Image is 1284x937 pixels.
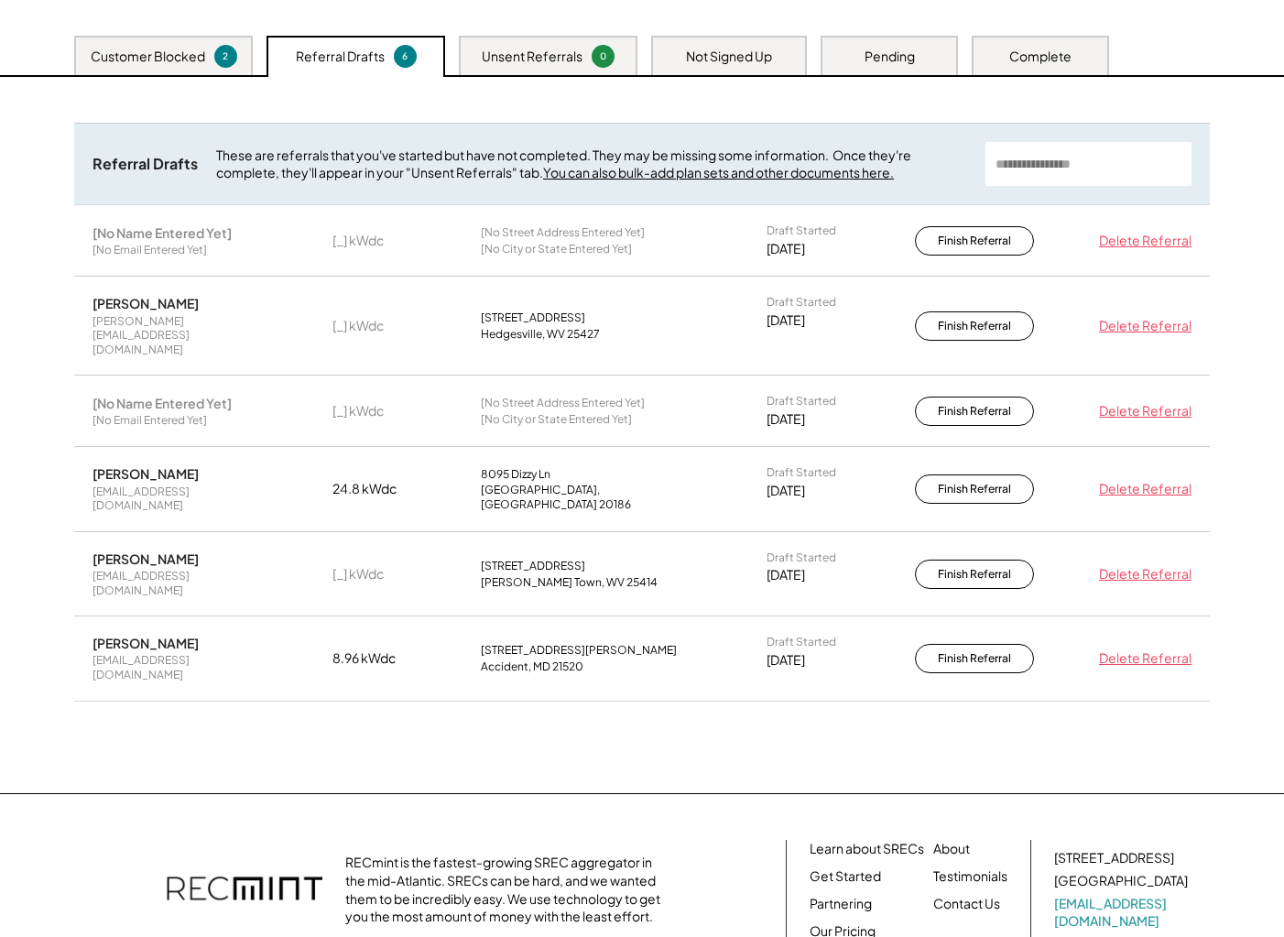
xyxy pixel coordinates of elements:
[481,559,585,573] div: [STREET_ADDRESS]
[767,635,836,649] div: Draft Started
[92,314,276,357] div: [PERSON_NAME][EMAIL_ADDRESS][DOMAIN_NAME]
[332,232,424,250] div: [_] kWdc
[92,395,232,411] div: [No Name Entered Yet]
[767,465,836,480] div: Draft Started
[810,840,924,858] a: Learn about SRECs
[332,402,424,420] div: [_] kWdc
[92,465,199,482] div: [PERSON_NAME]
[767,311,805,330] div: [DATE]
[1009,48,1072,66] div: Complete
[1054,895,1192,931] a: [EMAIL_ADDRESS][DOMAIN_NAME]
[481,242,632,256] div: [No City or State Entered Yet]
[481,396,645,410] div: [No Street Address Entered Yet]
[482,48,582,66] div: Unsent Referrals
[767,410,805,429] div: [DATE]
[594,49,612,63] div: 0
[481,575,658,590] div: [PERSON_NAME] Town, WV 25414
[92,485,276,513] div: [EMAIL_ADDRESS][DOMAIN_NAME]
[481,643,677,658] div: [STREET_ADDRESS][PERSON_NAME]
[1091,232,1192,250] div: Delete Referral
[397,49,414,63] div: 6
[1091,480,1192,498] div: Delete Referral
[767,482,805,500] div: [DATE]
[92,569,276,597] div: [EMAIL_ADDRESS][DOMAIN_NAME]
[767,651,805,670] div: [DATE]
[332,480,424,498] div: 24.8 kWdc
[91,48,205,66] div: Customer Blocked
[543,164,894,180] a: You can also bulk-add plan sets and other documents here.
[915,311,1034,341] button: Finish Referral
[1091,402,1192,420] div: Delete Referral
[92,550,199,567] div: [PERSON_NAME]
[332,565,424,583] div: [_] kWdc
[1091,317,1192,335] div: Delete Referral
[767,223,836,238] div: Draft Started
[1091,649,1192,668] div: Delete Referral
[481,467,550,482] div: 8095 Dizzy Ln
[767,550,836,565] div: Draft Started
[767,295,836,310] div: Draft Started
[167,858,322,922] img: recmint-logotype%403x.png
[915,226,1034,256] button: Finish Referral
[481,327,600,342] div: Hedgesville, WV 25427
[92,653,276,681] div: [EMAIL_ADDRESS][DOMAIN_NAME]
[92,413,207,428] div: [No Email Entered Yet]
[481,659,583,674] div: Accident, MD 21520
[345,854,670,925] div: RECmint is the fastest-growing SREC aggregator in the mid-Atlantic. SRECs can be hard, and we wan...
[915,397,1034,426] button: Finish Referral
[481,483,710,511] div: [GEOGRAPHIC_DATA], [GEOGRAPHIC_DATA] 20186
[216,147,967,182] div: These are referrals that you've started but have not completed. They may be missing some informat...
[767,566,805,584] div: [DATE]
[810,895,872,913] a: Partnering
[767,394,836,409] div: Draft Started
[1091,565,1192,583] div: Delete Referral
[933,867,1007,886] a: Testimonials
[481,412,632,427] div: [No City or State Entered Yet]
[1054,849,1174,867] div: [STREET_ADDRESS]
[296,48,385,66] div: Referral Drafts
[332,649,424,668] div: 8.96 kWdc
[92,224,232,241] div: [No Name Entered Yet]
[1054,872,1188,890] div: [GEOGRAPHIC_DATA]
[915,644,1034,673] button: Finish Referral
[481,225,645,240] div: [No Street Address Entered Yet]
[92,295,199,311] div: [PERSON_NAME]
[915,560,1034,589] button: Finish Referral
[810,867,881,886] a: Get Started
[865,48,915,66] div: Pending
[767,240,805,258] div: [DATE]
[92,635,199,651] div: [PERSON_NAME]
[92,155,198,174] div: Referral Drafts
[217,49,234,63] div: 2
[332,317,424,335] div: [_] kWdc
[92,243,207,257] div: [No Email Entered Yet]
[686,48,772,66] div: Not Signed Up
[481,311,585,325] div: [STREET_ADDRESS]
[933,840,970,858] a: About
[933,895,1000,913] a: Contact Us
[915,474,1034,504] button: Finish Referral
